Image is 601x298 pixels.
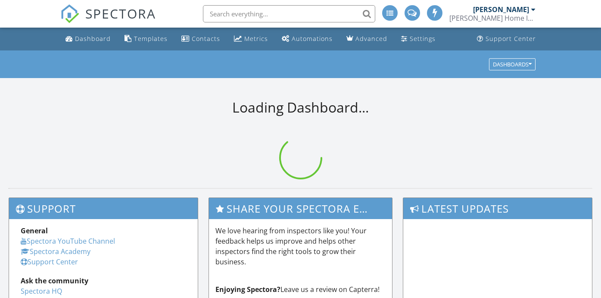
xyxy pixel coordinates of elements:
button: Dashboards [489,58,536,70]
strong: Enjoying Spectora? [215,285,280,294]
a: Support Center [473,31,539,47]
a: Spectora Academy [21,247,90,256]
p: We love hearing from inspectors like you! Your feedback helps us improve and helps other inspecto... [215,226,386,267]
strong: General [21,226,48,235]
a: Metrics [230,31,271,47]
div: Dashboards [493,61,532,67]
a: SPECTORA [60,12,156,30]
div: Contreras Home Inspections [449,14,536,22]
div: Metrics [244,35,268,43]
p: Leave us a review on Capterra! [215,284,386,295]
div: Ask the community [21,276,186,286]
img: The Best Home Inspection Software - Spectora [60,4,79,23]
div: [PERSON_NAME] [473,5,529,14]
div: Settings [410,35,436,43]
a: Spectora YouTube Channel [21,236,115,246]
a: Automations (Advanced) [278,31,336,47]
span: SPECTORA [85,4,156,22]
h3: Support [9,198,198,219]
a: Spectora HQ [21,286,62,296]
a: Settings [398,31,439,47]
a: Advanced [343,31,391,47]
input: Search everything... [203,5,375,22]
div: Advanced [355,35,387,43]
a: Support Center [21,257,78,267]
div: Automations [292,35,333,43]
a: Contacts [178,31,224,47]
h3: Latest Updates [403,198,592,219]
h3: Share Your Spectora Experience [209,198,392,219]
a: Templates [121,31,171,47]
div: Dashboard [75,35,111,43]
a: Dashboard [62,31,114,47]
div: Templates [134,35,168,43]
div: Contacts [192,35,220,43]
div: Support Center [486,35,536,43]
